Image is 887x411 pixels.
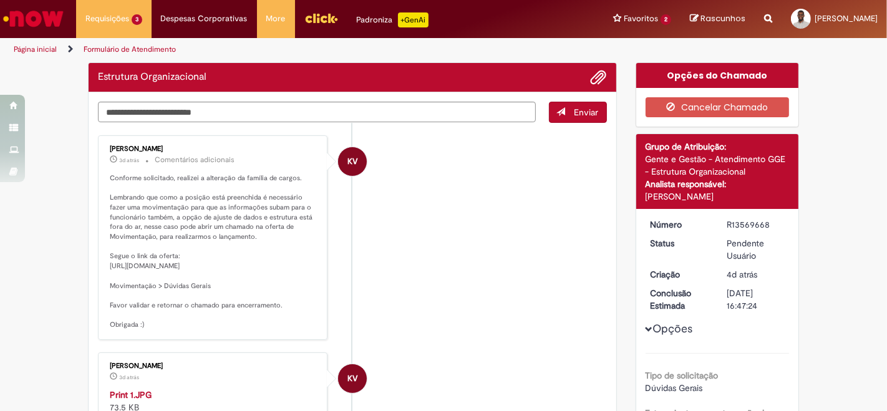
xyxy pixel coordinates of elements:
[338,364,367,393] div: Karine Vieira
[98,72,206,83] h2: Estrutura Organizacional Histórico de tíquete
[98,102,536,122] textarea: Digite sua mensagem aqui...
[347,364,357,394] span: KV
[661,14,671,25] span: 2
[110,173,317,330] p: Conforme solicitado, realizei a alteração da família de cargos. Lembrando que como a posição está...
[132,14,142,25] span: 3
[591,69,607,85] button: Adicionar anexos
[266,12,286,25] span: More
[155,155,235,165] small: Comentários adicionais
[636,63,799,88] div: Opções do Chamado
[304,9,338,27] img: click_logo_yellow_360x200.png
[624,12,658,25] span: Favoritos
[119,157,139,164] time: 26/09/2025 16:33:58
[815,13,878,24] span: [PERSON_NAME]
[646,190,790,203] div: [PERSON_NAME]
[119,374,139,381] span: 3d atrás
[727,268,785,281] div: 26/09/2025 10:14:54
[14,44,57,54] a: Página inicial
[646,97,790,117] button: Cancelar Chamado
[727,218,785,231] div: R13569668
[1,6,65,31] img: ServiceNow
[398,12,429,27] p: +GenAi
[690,13,745,25] a: Rascunhos
[727,269,757,280] span: 4d atrás
[641,268,718,281] dt: Criação
[646,140,790,153] div: Grupo de Atribuição:
[338,147,367,176] div: Karine Vieira
[549,102,607,123] button: Enviar
[646,382,703,394] span: Dúvidas Gerais
[727,287,785,312] div: [DATE] 16:47:24
[347,147,357,176] span: KV
[119,374,139,381] time: 26/09/2025 16:33:49
[646,153,790,178] div: Gente e Gestão - Atendimento GGE - Estrutura Organizacional
[110,145,317,153] div: [PERSON_NAME]
[641,287,718,312] dt: Conclusão Estimada
[641,218,718,231] dt: Número
[646,178,790,190] div: Analista responsável:
[110,362,317,370] div: [PERSON_NAME]
[357,12,429,27] div: Padroniza
[119,157,139,164] span: 3d atrás
[110,389,152,400] a: Print 1.JPG
[85,12,129,25] span: Requisições
[161,12,248,25] span: Despesas Corporativas
[727,237,785,262] div: Pendente Usuário
[574,107,599,118] span: Enviar
[9,38,582,61] ul: Trilhas de página
[700,12,745,24] span: Rascunhos
[646,370,719,381] b: Tipo de solicitação
[727,269,757,280] time: 26/09/2025 10:14:54
[641,237,718,249] dt: Status
[84,44,176,54] a: Formulário de Atendimento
